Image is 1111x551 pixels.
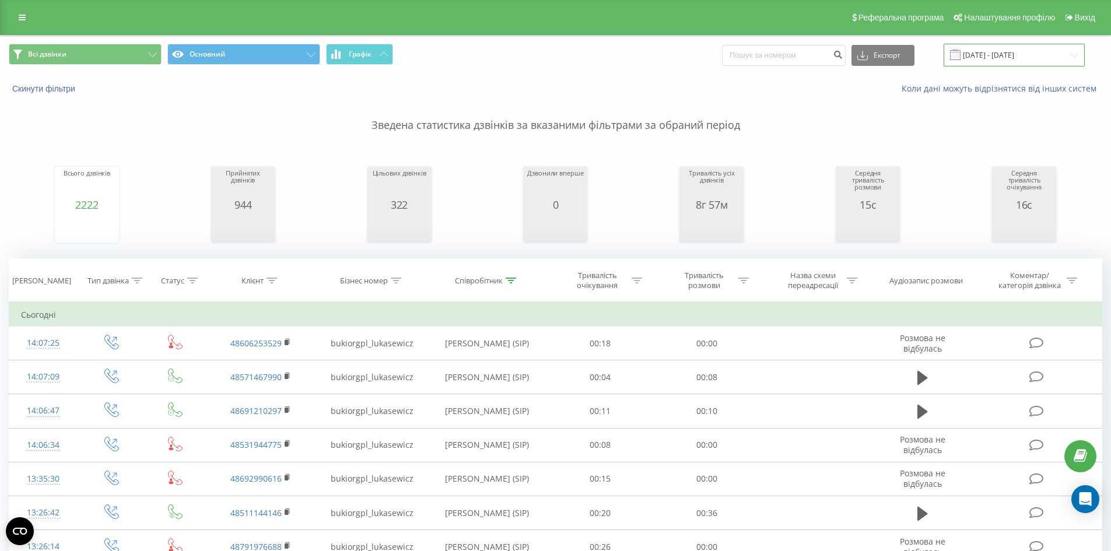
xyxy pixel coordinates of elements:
div: 14:06:34 [21,434,66,457]
span: Розмова не відбулась [900,434,945,455]
td: [PERSON_NAME] (SIP) [427,327,547,360]
span: Графік [349,50,371,58]
button: Open CMP widget [6,517,34,545]
input: Пошук за номером [722,45,846,66]
button: Графік [326,44,393,65]
div: Тип дзвінка [87,276,129,286]
a: 48531944775 [230,439,282,450]
div: 14:07:25 [21,332,66,355]
td: 00:00 [654,327,760,360]
div: 13:26:42 [21,501,66,524]
div: Коментар/категорія дзвінка [996,271,1064,290]
td: [PERSON_NAME] (SIP) [427,496,547,530]
td: 00:04 [547,360,654,394]
a: 48571467990 [230,371,282,382]
span: Реферальна програма [858,13,944,22]
div: 13:35:30 [21,468,66,490]
div: 8г 57м [682,199,741,210]
div: 15с [839,199,897,210]
td: 00:08 [547,428,654,462]
td: 00:10 [654,394,760,428]
div: 14:06:47 [21,399,66,422]
div: 2222 [64,199,110,210]
td: 00:08 [654,360,760,394]
td: 00:20 [547,496,654,530]
div: Середня тривалість розмови [839,170,897,199]
span: Розмова не відбулась [900,332,945,354]
td: 00:11 [547,394,654,428]
td: 00:15 [547,462,654,496]
a: 48691210297 [230,405,282,416]
div: Прийнятих дзвінків [214,170,272,199]
td: bukiorgpl_lukasewicz [316,428,427,462]
button: Експорт [851,45,914,66]
td: bukiorgpl_lukasewicz [316,462,427,496]
td: bukiorgpl_lukasewicz [316,394,427,428]
a: 48606253529 [230,338,282,349]
p: Зведена статистика дзвінків за вказаними фільтрами за обраний період [9,94,1102,133]
td: 00:00 [654,428,760,462]
div: Бізнес номер [340,276,388,286]
td: Сьогодні [9,303,1102,327]
td: [PERSON_NAME] (SIP) [427,394,547,428]
td: 00:18 [547,327,654,360]
td: bukiorgpl_lukasewicz [316,496,427,530]
div: Співробітник [455,276,503,286]
span: Всі дзвінки [28,50,66,59]
div: 0 [527,199,583,210]
div: Цільових дзвінків [373,170,426,199]
span: Розмова не відбулась [900,468,945,489]
div: 322 [373,199,426,210]
button: Всі дзвінки [9,44,162,65]
td: bukiorgpl_lukasewicz [316,327,427,360]
td: 00:00 [654,462,760,496]
div: Назва схеми переадресації [781,271,844,290]
div: 14:07:09 [21,366,66,388]
div: Всього дзвінків [64,170,110,199]
div: [PERSON_NAME] [12,276,71,286]
button: Скинути фільтри [9,83,81,94]
div: Open Intercom Messenger [1071,485,1099,513]
div: Клієнт [241,276,264,286]
td: 00:36 [654,496,760,530]
div: Дзвонили вперше [527,170,583,199]
td: bukiorgpl_lukasewicz [316,360,427,394]
a: Коли дані можуть відрізнятися вiд інших систем [902,83,1102,94]
a: 48511144146 [230,507,282,518]
td: [PERSON_NAME] (SIP) [427,360,547,394]
div: Аудіозапис розмови [889,276,963,286]
div: Статус [161,276,184,286]
a: 48692990616 [230,473,282,484]
button: Основний [167,44,320,65]
div: Середня тривалість очікування [995,170,1053,199]
td: [PERSON_NAME] (SIP) [427,462,547,496]
div: 16с [995,199,1053,210]
td: [PERSON_NAME] (SIP) [427,428,547,462]
span: Вихід [1075,13,1095,22]
div: Тривалість розмови [673,271,735,290]
div: 944 [214,199,272,210]
div: Тривалість усіх дзвінків [682,170,741,199]
span: Налаштування профілю [964,13,1055,22]
div: Тривалість очікування [566,271,629,290]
